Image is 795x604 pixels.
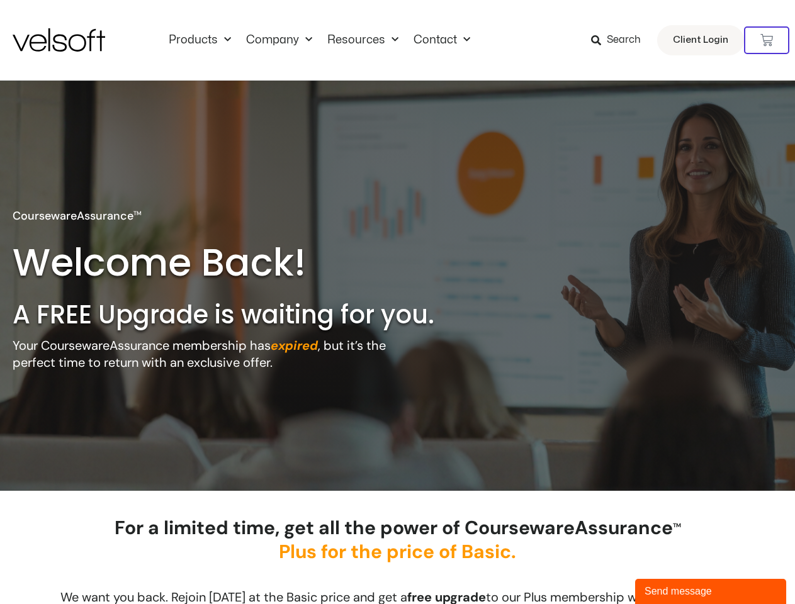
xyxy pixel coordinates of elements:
a: ProductsMenu Toggle [161,33,239,47]
span: Search [607,32,641,48]
nav: Menu [161,33,478,47]
a: ResourcesMenu Toggle [320,33,406,47]
img: Velsoft Training Materials [13,28,105,52]
a: CompanyMenu Toggle [239,33,320,47]
a: Client Login [657,25,744,55]
span: Client Login [673,32,728,48]
span: Plus for the price of Basic. [279,539,516,564]
span: TM [133,210,142,217]
a: ContactMenu Toggle [406,33,478,47]
span: TM [673,522,681,529]
p: CoursewareAssurance [13,208,142,225]
h2: A FREE Upgrade is waiting for you. [13,298,487,331]
strong: expired [271,337,318,354]
iframe: chat widget [635,576,789,604]
strong: For a limited time, get all the power of CoursewareAssurance [115,515,681,564]
h2: Welcome Back! [13,238,325,287]
a: Search [591,30,650,51]
p: Your CoursewareAssurance membership has , but it’s the perfect time to return with an exclusive o... [13,337,400,371]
